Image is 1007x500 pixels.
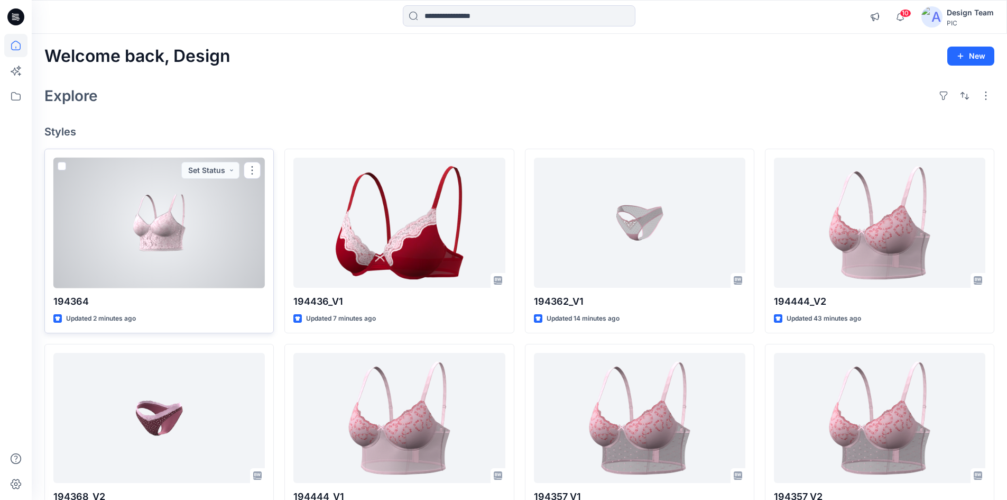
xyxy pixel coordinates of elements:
a: 194368_V2 [53,353,265,484]
h2: Explore [44,87,98,104]
img: avatar [921,6,943,28]
h2: Welcome back, Design [44,47,230,66]
a: 194357_V2 [774,353,985,484]
p: 194444_V2 [774,294,985,309]
h4: Styles [44,125,994,138]
a: 194444_V1 [293,353,505,484]
button: New [947,47,994,66]
a: 194444_V2 [774,158,985,288]
p: 194364 [53,294,265,309]
p: 194436_V1 [293,294,505,309]
a: 194357_V1 [534,353,745,484]
p: Updated 43 minutes ago [787,313,861,324]
div: PIC [947,19,994,27]
p: Updated 14 minutes ago [547,313,620,324]
a: 194362_V1 [534,158,745,288]
p: 194362_V1 [534,294,745,309]
p: Updated 2 minutes ago [66,313,136,324]
div: Design Team [947,6,994,19]
span: 10 [900,9,911,17]
a: 194364 [53,158,265,288]
p: Updated 7 minutes ago [306,313,376,324]
a: 194436_V1 [293,158,505,288]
